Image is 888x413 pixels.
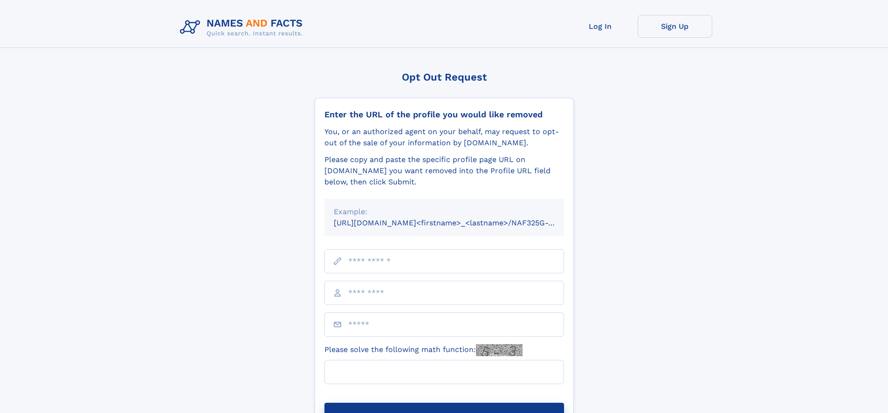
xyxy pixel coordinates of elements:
[324,126,564,149] div: You, or an authorized agent on your behalf, may request to opt-out of the sale of your informatio...
[324,109,564,120] div: Enter the URL of the profile you would like removed
[176,15,310,40] img: Logo Names and Facts
[638,15,712,38] a: Sign Up
[324,154,564,188] div: Please copy and paste the specific profile page URL on [DOMAIN_NAME] you want removed into the Pr...
[315,71,574,83] div: Opt Out Request
[324,344,523,356] label: Please solve the following math function:
[334,206,555,217] div: Example:
[563,15,638,38] a: Log In
[334,218,582,227] small: [URL][DOMAIN_NAME]<firstname>_<lastname>/NAF325G-xxxxxxxx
